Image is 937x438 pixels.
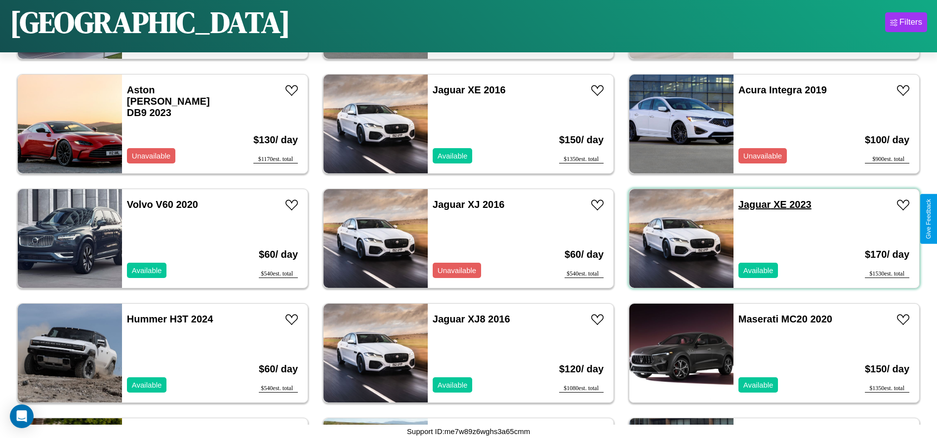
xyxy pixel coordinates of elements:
[10,2,290,42] h1: [GEOGRAPHIC_DATA]
[559,124,604,156] h3: $ 150 / day
[865,124,909,156] h3: $ 100 / day
[865,239,909,270] h3: $ 170 / day
[738,84,827,95] a: Acura Integra 2019
[259,354,298,385] h3: $ 60 / day
[559,156,604,163] div: $ 1350 est. total
[743,378,774,392] p: Available
[885,12,927,32] button: Filters
[127,314,213,324] a: Hummer H3T 2024
[738,314,832,324] a: Maserati MC20 2020
[127,84,210,118] a: Aston [PERSON_NAME] DB9 2023
[438,264,476,277] p: Unavailable
[899,17,922,27] div: Filters
[433,199,505,210] a: Jaguar XJ 2016
[865,385,909,393] div: $ 1350 est. total
[433,314,510,324] a: Jaguar XJ8 2016
[259,385,298,393] div: $ 540 est. total
[132,264,162,277] p: Available
[438,378,468,392] p: Available
[132,378,162,392] p: Available
[127,199,198,210] a: Volvo V60 2020
[925,199,932,239] div: Give Feedback
[559,354,604,385] h3: $ 120 / day
[865,156,909,163] div: $ 900 est. total
[743,149,782,162] p: Unavailable
[433,84,506,95] a: Jaguar XE 2016
[865,354,909,385] h3: $ 150 / day
[438,149,468,162] p: Available
[132,149,170,162] p: Unavailable
[253,124,298,156] h3: $ 130 / day
[565,270,604,278] div: $ 540 est. total
[259,270,298,278] div: $ 540 est. total
[559,385,604,393] div: $ 1080 est. total
[738,199,812,210] a: Jaguar XE 2023
[865,270,909,278] div: $ 1530 est. total
[10,404,34,428] div: Open Intercom Messenger
[565,239,604,270] h3: $ 60 / day
[743,264,774,277] p: Available
[253,156,298,163] div: $ 1170 est. total
[259,239,298,270] h3: $ 60 / day
[407,425,530,438] p: Support ID: me7w89z6wghs3a65cmm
